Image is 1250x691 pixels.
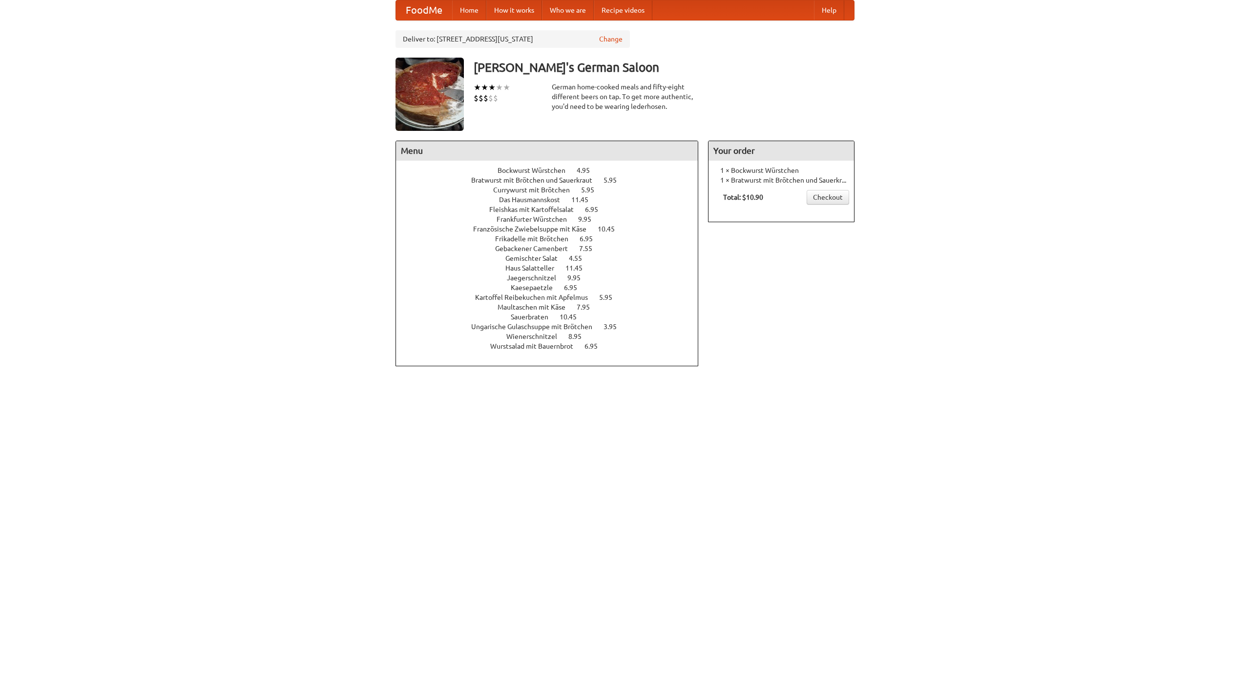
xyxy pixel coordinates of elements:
span: Sauerbraten [511,313,558,321]
a: Recipe videos [594,0,652,20]
a: Bratwurst mit Brötchen und Sauerkraut 5.95 [471,176,635,184]
a: Kartoffel Reibekuchen mit Apfelmus 5.95 [475,293,630,301]
span: Kaesepaetzle [511,284,562,292]
span: 5.95 [604,176,626,184]
span: Das Hausmannskost [499,196,570,204]
a: Currywurst mit Brötchen 5.95 [493,186,612,194]
span: 3.95 [604,323,626,331]
span: 9.95 [567,274,590,282]
a: Gemischter Salat 4.55 [505,254,600,262]
div: Deliver to: [STREET_ADDRESS][US_STATE] [396,30,630,48]
span: 6.95 [584,342,607,350]
a: Home [452,0,486,20]
span: Wienerschnitzel [506,333,567,340]
span: Currywurst mit Brötchen [493,186,580,194]
a: Help [814,0,844,20]
span: Haus Salatteller [505,264,564,272]
span: 6.95 [580,235,603,243]
a: Kaesepaetzle 6.95 [511,284,595,292]
a: Change [599,34,623,44]
span: 5.95 [581,186,604,194]
a: Haus Salatteller 11.45 [505,264,601,272]
a: Bockwurst Würstchen 4.95 [498,167,608,174]
a: Frikadelle mit Brötchen 6.95 [495,235,611,243]
span: 11.45 [571,196,598,204]
a: Fleishkas mit Kartoffelsalat 6.95 [489,206,616,213]
a: How it works [486,0,542,20]
a: Ungarische Gulaschsuppe mit Brötchen 3.95 [471,323,635,331]
li: $ [479,93,483,104]
span: Frikadelle mit Brötchen [495,235,578,243]
span: Französische Zwiebelsuppe mit Käse [473,225,596,233]
span: Gebackener Camenbert [495,245,578,252]
a: Französische Zwiebelsuppe mit Käse 10.45 [473,225,633,233]
h3: [PERSON_NAME]'s German Saloon [474,58,854,77]
span: Ungarische Gulaschsuppe mit Brötchen [471,323,602,331]
li: $ [488,93,493,104]
li: ★ [503,82,510,93]
li: $ [493,93,498,104]
span: 10.45 [560,313,586,321]
a: Who we are [542,0,594,20]
a: Jaegerschnitzel 9.95 [507,274,599,282]
li: ★ [488,82,496,93]
img: angular.jpg [396,58,464,131]
span: 6.95 [585,206,608,213]
a: Checkout [807,190,849,205]
li: ★ [481,82,488,93]
div: German home-cooked meals and fifty-eight different beers on tap. To get more authentic, you'd nee... [552,82,698,111]
span: Maultaschen mit Käse [498,303,575,311]
b: Total: $10.90 [723,193,763,201]
a: Das Hausmannskost 11.45 [499,196,606,204]
span: Gemischter Salat [505,254,567,262]
li: ★ [496,82,503,93]
h4: Menu [396,141,698,161]
a: Frankfurter Würstchen 9.95 [497,215,609,223]
span: 10.45 [598,225,625,233]
span: Fleishkas mit Kartoffelsalat [489,206,583,213]
span: 6.95 [564,284,587,292]
span: 7.55 [579,245,602,252]
a: Wurstsalad mit Bauernbrot 6.95 [490,342,616,350]
span: Bratwurst mit Brötchen und Sauerkraut [471,176,602,184]
li: 1 × Bratwurst mit Brötchen und Sauerkraut [713,175,849,185]
a: Sauerbraten 10.45 [511,313,595,321]
span: Frankfurter Würstchen [497,215,577,223]
span: Bockwurst Würstchen [498,167,575,174]
span: 7.95 [577,303,600,311]
span: Jaegerschnitzel [507,274,566,282]
span: 11.45 [565,264,592,272]
li: ★ [474,82,481,93]
a: Wienerschnitzel 8.95 [506,333,600,340]
span: 5.95 [599,293,622,301]
a: Gebackener Camenbert 7.55 [495,245,610,252]
li: 1 × Bockwurst Würstchen [713,166,849,175]
span: Wurstsalad mit Bauernbrot [490,342,583,350]
a: Maultaschen mit Käse 7.95 [498,303,608,311]
h4: Your order [708,141,854,161]
li: $ [483,93,488,104]
li: $ [474,93,479,104]
span: 8.95 [568,333,591,340]
span: 4.55 [569,254,592,262]
span: 4.95 [577,167,600,174]
a: FoodMe [396,0,452,20]
span: Kartoffel Reibekuchen mit Apfelmus [475,293,598,301]
span: 9.95 [578,215,601,223]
